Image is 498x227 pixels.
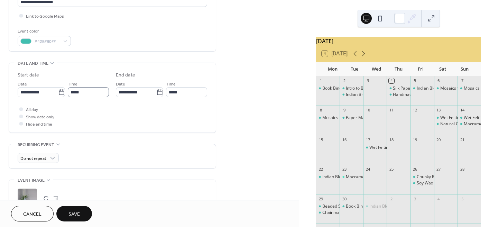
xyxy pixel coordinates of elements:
[318,137,323,142] div: 15
[11,206,54,221] button: Cancel
[23,211,41,218] span: Cancel
[322,203,358,209] div: Beaded Snowflake
[417,85,456,91] div: Indian Block Printing
[318,78,323,83] div: 1
[316,210,340,216] div: Chainmaille - Helmweave
[411,85,434,91] div: Indian Block Printing
[460,108,465,113] div: 14
[18,60,48,67] span: Date and time
[166,81,176,88] span: Time
[18,177,45,184] span: Event image
[365,108,370,113] div: 10
[316,115,340,121] div: Mosaics for Beginners
[346,203,398,209] div: Book Binding - Casebinding
[340,92,363,98] div: Indian Block Printing
[393,92,445,98] div: Handmade Recycled Paper
[18,189,37,208] div: ;
[344,62,366,76] div: Tue
[342,167,347,172] div: 23
[458,121,481,127] div: Macrame Pumpkin
[365,167,370,172] div: 24
[318,108,323,113] div: 8
[26,106,38,113] span: All day
[436,108,441,113] div: 13
[436,167,441,172] div: 27
[436,196,441,201] div: 4
[440,85,483,91] div: Mosaics for Beginners
[365,78,370,83] div: 3
[18,141,54,148] span: Recurring event
[436,78,441,83] div: 6
[365,196,370,201] div: 1
[26,113,54,121] span: Show date only
[366,62,388,76] div: Wed
[389,78,394,83] div: 4
[340,174,363,180] div: Macrame Wall Art
[322,115,366,121] div: Mosaics for Beginners
[116,81,125,88] span: Date
[346,115,376,121] div: Paper Marbling
[460,78,465,83] div: 7
[365,137,370,142] div: 17
[369,145,409,151] div: Wet Felting - Flowers
[26,13,64,20] span: Link to Google Maps
[458,115,481,121] div: Wet Felting - Pots & Bowls
[363,203,387,209] div: Indian Block Printing
[316,85,340,91] div: Book Binding - Casebinding
[322,210,371,216] div: Chainmaille - Helmweave
[340,115,363,121] div: Paper Marbling
[413,167,418,172] div: 26
[460,196,465,201] div: 5
[340,85,363,91] div: Intro to Beaded Jewellery
[417,180,450,186] div: Soy Wax Candles
[388,62,410,76] div: Thu
[413,196,418,201] div: 3
[393,85,427,91] div: Silk Paper Making
[389,137,394,142] div: 18
[436,137,441,142] div: 20
[389,108,394,113] div: 11
[369,203,408,209] div: Indian Block Printing
[387,85,410,91] div: Silk Paper Making
[116,72,135,79] div: End date
[68,211,80,218] span: Save
[417,174,460,180] div: Chunky Rope Necklace
[440,115,490,121] div: Wet Felting - Pots & Bowls
[389,167,394,172] div: 25
[34,38,60,45] span: #42BFB0FF
[18,81,27,88] span: Date
[26,121,52,128] span: Hide end time
[56,206,92,221] button: Save
[389,196,394,201] div: 2
[432,62,454,76] div: Sat
[18,28,70,35] div: Event color
[322,174,361,180] div: Indian Block Printing
[340,203,363,209] div: Book Binding - Casebinding
[434,85,458,91] div: Mosaics for Beginners
[322,62,344,76] div: Mon
[316,37,481,45] div: [DATE]
[434,115,458,121] div: Wet Felting - Pots & Bowls
[363,145,387,151] div: Wet Felting - Flowers
[413,78,418,83] div: 5
[453,62,476,76] div: Sun
[413,108,418,113] div: 12
[409,62,432,76] div: Fri
[413,137,418,142] div: 19
[434,121,458,127] div: Natural Cold Process Soap Making
[411,174,434,180] div: Chunky Rope Necklace
[322,85,375,91] div: Book Binding - Casebinding
[342,137,347,142] div: 16
[68,81,77,88] span: Time
[460,137,465,142] div: 21
[458,85,481,91] div: Mosaics for Beginners
[316,174,340,180] div: Indian Block Printing
[342,108,347,113] div: 9
[20,155,46,163] span: Do not repeat
[346,174,381,180] div: Macrame Wall Art
[18,72,39,79] div: Start date
[460,167,465,172] div: 28
[342,196,347,201] div: 30
[387,92,410,98] div: Handmade Recycled Paper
